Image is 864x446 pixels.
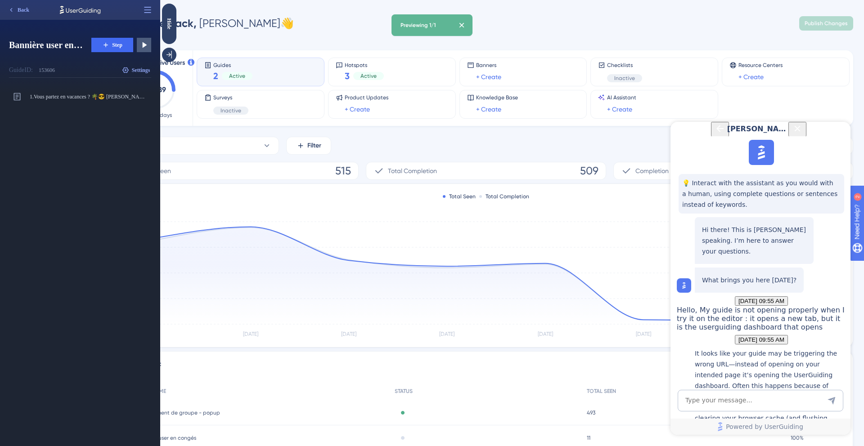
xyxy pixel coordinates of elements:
div: Guide ID: [9,65,33,76]
textarea: AI Assistant Text Input [7,268,173,290]
span: 100% [791,434,804,442]
tspan: [DATE] [341,331,356,337]
span: Total Completion [388,165,437,176]
tspan: [DATE] [439,331,454,337]
span: Settings [132,67,150,74]
span: Banners [476,62,501,69]
span: Filter [307,140,321,151]
span: Bannière user en congés [135,434,196,442]
span: Surveys [213,94,248,101]
span: Step [112,41,122,49]
span: 1. Vous partez en vacances ? 🌴😎 [PERSON_NAME] le relais à un collègue en l’invitant à suivre votr... [30,93,148,100]
span: AI Assistant [607,94,636,101]
span: Back [18,6,29,13]
iframe: UserGuiding AI Assistant [670,122,850,435]
div: Total Completion [479,193,529,200]
button: Back [4,3,33,17]
tspan: [DATE] [538,331,553,337]
div: [PERSON_NAME] 👋 [119,16,294,31]
button: All Guides [119,137,279,155]
span: Resource Centers [738,62,783,69]
div: 153606 [39,67,55,74]
div: Send Message [157,274,166,283]
span: Publish Changes [805,20,848,27]
a: + Create [345,104,370,115]
span: Product Updates [345,94,388,101]
span: Need Help? [21,2,56,13]
span: Inactive [220,107,241,114]
div: Previewing 1/1 [400,22,436,29]
span: 515 [335,164,351,178]
button: Step [91,38,133,52]
span: Completion Rate [635,165,684,176]
span: 11 [587,434,590,442]
span: Active [360,72,377,80]
a: + Create [476,71,501,82]
span: TOTAL SEEN [587,388,616,395]
span: Active [229,72,245,80]
div: Total Seen [443,193,476,200]
a: + Create [476,104,501,115]
div: 2 [63,4,65,12]
a: + Create [607,104,632,115]
tspan: [DATE] [636,331,651,337]
span: Powered by UserGuiding [55,299,133,310]
span: Knowledge Base [476,94,518,101]
tspan: [DATE] [243,331,258,337]
span: Inactive [614,75,635,82]
span: Checklists [607,62,642,69]
span: 509 [580,164,598,178]
span: 493 [587,409,595,416]
span: 2 [213,70,218,82]
a: + Create [738,71,764,82]
span: Hébergement de groupe - popup [135,409,220,416]
button: Settings [121,63,151,77]
span: STATUS [395,388,413,395]
span: 3 [345,70,350,82]
span: Hotspots [345,62,384,68]
span: Bannière user en congés [9,39,84,51]
span: Guides [213,62,252,68]
p: It looks like your guide may be triggering the wrong URL—instead of opening on your intended page... [24,226,175,345]
button: Filter [286,137,331,155]
button: Publish Changes [799,16,853,31]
